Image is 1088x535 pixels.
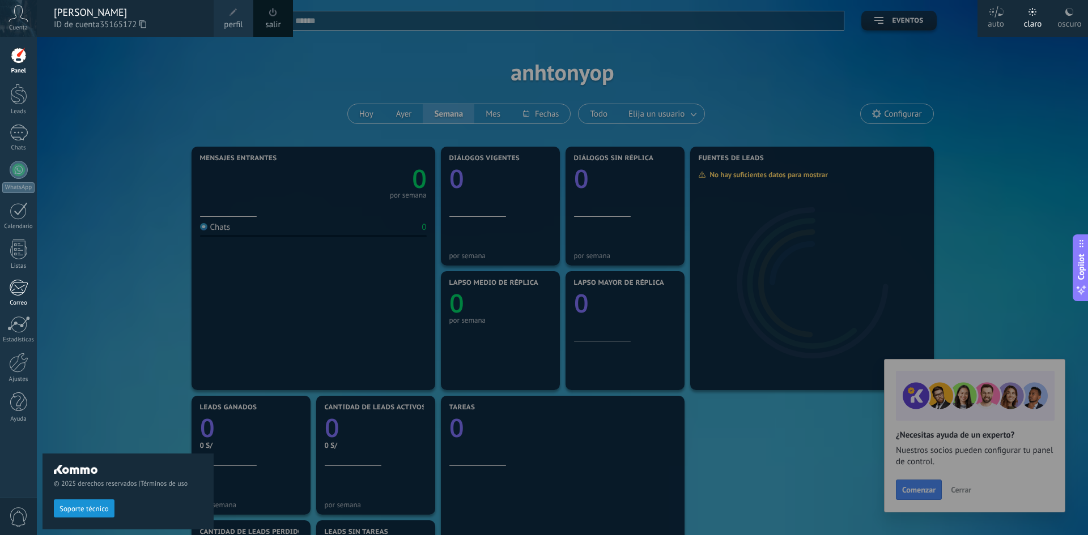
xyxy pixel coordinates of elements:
[2,299,35,307] div: Correo
[54,6,202,19] div: [PERSON_NAME]
[224,19,243,31] span: perfil
[2,336,35,344] div: Estadísticas
[1057,7,1081,37] div: oscuro
[2,376,35,383] div: Ajustes
[100,19,146,31] span: 35165172
[54,504,114,512] a: Soporte técnico
[2,182,35,193] div: WhatsApp
[988,7,1004,37] div: auto
[54,19,202,31] span: ID de cuenta
[2,108,35,115] div: Leads
[2,144,35,152] div: Chats
[2,67,35,75] div: Panel
[1024,7,1042,37] div: claro
[9,24,28,32] span: Cuenta
[141,480,188,488] a: Términos de uso
[59,505,109,513] span: Soporte técnico
[265,19,280,31] a: salir
[2,416,35,423] div: Ayuda
[54,499,114,517] button: Soporte técnico
[2,223,35,230] div: Calendario
[54,480,202,488] span: © 2025 derechos reservados |
[2,263,35,270] div: Listas
[1076,254,1087,280] span: Copilot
